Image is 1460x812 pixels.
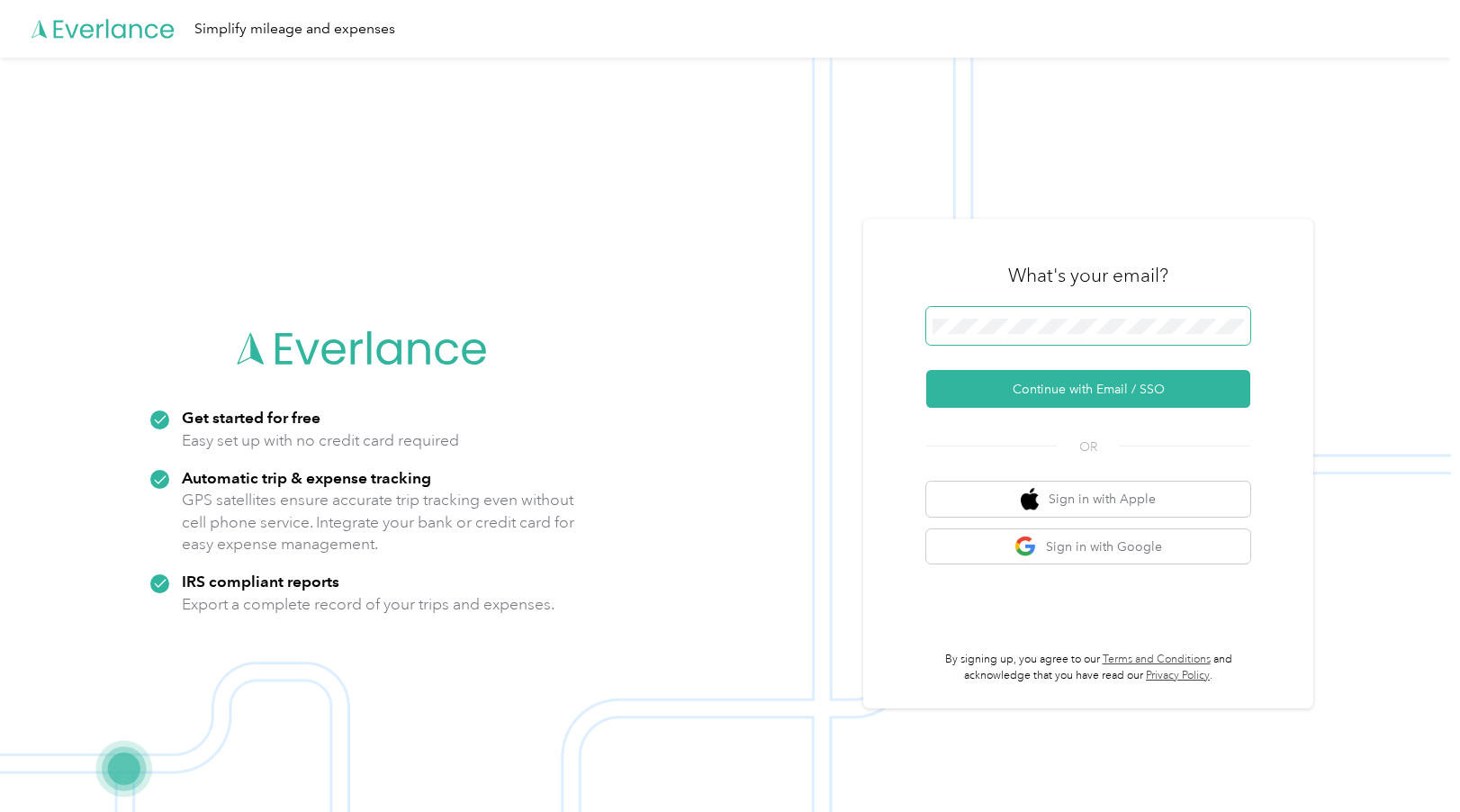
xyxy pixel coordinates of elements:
strong: Automatic trip & expense tracking [182,468,431,487]
p: GPS satellites ensure accurate trip tracking even without cell phone service. Integrate your bank... [182,489,575,555]
div: Simplify mileage and expenses [194,18,395,41]
button: apple logoSign in with Apple [926,482,1250,517]
strong: IRS compliant reports [182,572,339,591]
a: Terms and Conditions [1103,653,1211,666]
p: Export a complete record of your trips and expenses. [182,593,554,616]
p: Easy set up with no credit card required [182,429,459,452]
img: google logo [1014,536,1037,558]
button: google logoSign in with Google [926,529,1250,564]
a: Privacy Policy [1146,669,1210,682]
strong: Get started for free [182,408,320,427]
button: Continue with Email / SSO [926,370,1250,408]
p: By signing up, you agree to our and acknowledge that you have read our . [926,652,1250,683]
span: OR [1057,438,1120,456]
h3: What's your email? [1008,263,1168,288]
img: apple logo [1021,488,1039,510]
